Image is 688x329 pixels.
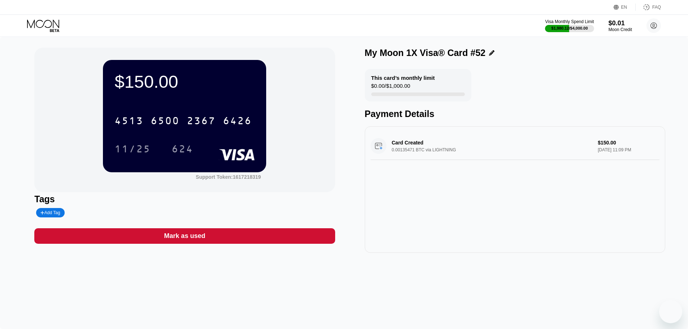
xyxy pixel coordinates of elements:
div: $1,980.12 / $4,000.00 [551,26,588,30]
div: 11/25 [109,140,156,158]
div: Mark as used [34,228,335,244]
div: EN [621,5,627,10]
div: EN [614,4,636,11]
div: My Moon 1X Visa® Card #52 [365,48,486,58]
div: 624 [172,144,193,156]
div: Support Token:1617218319 [196,174,261,180]
div: Visa Monthly Spend Limit [545,19,594,24]
div: 11/25 [114,144,151,156]
div: Add Tag [40,210,60,215]
div: $0.01 [609,20,632,27]
div: 624 [166,140,199,158]
div: $150.00 [114,72,255,92]
div: This card’s monthly limit [371,75,435,81]
div: 4513 [114,116,143,127]
div: Support Token: 1617218319 [196,174,261,180]
div: 2367 [187,116,216,127]
div: Tags [34,194,335,204]
div: 4513650023676426 [110,112,256,130]
div: 6426 [223,116,252,127]
div: FAQ [652,5,661,10]
div: Moon Credit [609,27,632,32]
iframe: Button to launch messaging window [659,300,682,323]
div: 6500 [151,116,179,127]
div: $0.00 / $1,000.00 [371,83,410,92]
div: Add Tag [36,208,64,217]
div: Visa Monthly Spend Limit$1,980.12/$4,000.00 [545,19,594,32]
div: Mark as used [164,232,205,240]
div: FAQ [636,4,661,11]
div: Payment Details [365,109,665,119]
div: $0.01Moon Credit [609,20,632,32]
